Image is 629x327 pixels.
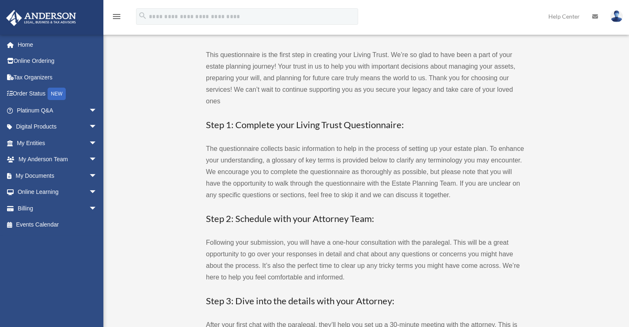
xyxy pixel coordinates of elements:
div: NEW [48,88,66,100]
a: menu [112,14,122,21]
h3: Step 1: Complete your Living Trust Questionnaire: [206,119,524,131]
a: Billingarrow_drop_down [6,200,110,217]
a: Tax Organizers [6,69,110,86]
img: Anderson Advisors Platinum Portal [4,10,79,26]
a: Online Ordering [6,53,110,69]
i: search [138,11,147,20]
a: Home [6,36,110,53]
h3: Step 3: Dive into the details with your Attorney: [206,295,524,308]
p: This questionnaire is the first step in creating your Living Trust. We’re so glad to have been a ... [206,49,524,107]
a: Digital Productsarrow_drop_down [6,119,110,135]
a: My Entitiesarrow_drop_down [6,135,110,151]
span: arrow_drop_down [89,167,105,184]
span: arrow_drop_down [89,151,105,168]
a: Events Calendar [6,217,110,233]
p: The questionnaire collects basic information to help in the process of setting up your estate pla... [206,143,524,201]
span: arrow_drop_down [89,135,105,152]
span: arrow_drop_down [89,119,105,136]
span: arrow_drop_down [89,102,105,119]
a: Platinum Q&Aarrow_drop_down [6,102,110,119]
span: arrow_drop_down [89,184,105,201]
a: My Documentsarrow_drop_down [6,167,110,184]
a: Order StatusNEW [6,86,110,103]
a: My Anderson Teamarrow_drop_down [6,151,110,168]
span: arrow_drop_down [89,200,105,217]
h3: Step 2: Schedule with your Attorney Team: [206,212,524,225]
img: User Pic [610,10,623,22]
i: menu [112,12,122,21]
p: Following your submission, you will have a one-hour consultation with the paralegal. This will be... [206,237,524,283]
a: Online Learningarrow_drop_down [6,184,110,200]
